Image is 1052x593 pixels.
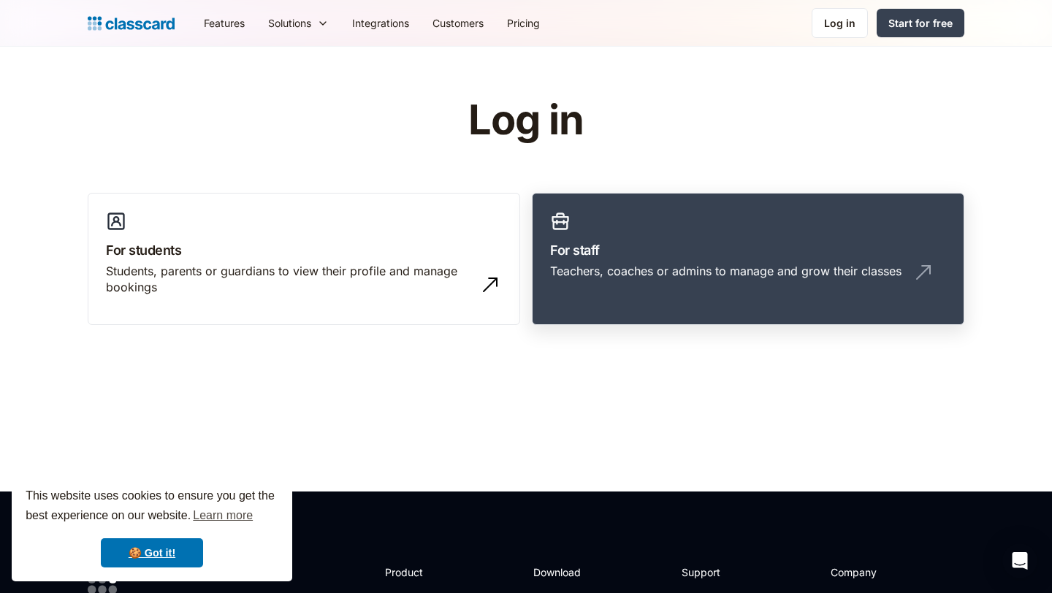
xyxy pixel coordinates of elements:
[385,565,463,580] h2: Product
[682,565,741,580] h2: Support
[421,7,495,39] a: Customers
[101,538,203,567] a: dismiss cookie message
[256,7,340,39] div: Solutions
[88,193,520,326] a: For studentsStudents, parents or guardians to view their profile and manage bookings
[268,15,311,31] div: Solutions
[294,98,758,143] h1: Log in
[26,487,278,527] span: This website uses cookies to ensure you get the best experience on our website.
[495,7,552,39] a: Pricing
[532,193,964,326] a: For staffTeachers, coaches or admins to manage and grow their classes
[106,263,473,296] div: Students, parents or guardians to view their profile and manage bookings
[106,240,502,260] h3: For students
[812,8,868,38] a: Log in
[550,240,946,260] h3: For staff
[533,565,593,580] h2: Download
[831,565,928,580] h2: Company
[340,7,421,39] a: Integrations
[550,263,902,279] div: Teachers, coaches or admins to manage and grow their classes
[191,505,255,527] a: learn more about cookies
[824,15,855,31] div: Log in
[888,15,953,31] div: Start for free
[1002,543,1037,578] div: Open Intercom Messenger
[12,473,292,581] div: cookieconsent
[88,13,175,34] a: Logo
[192,7,256,39] a: Features
[877,9,964,37] a: Start for free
